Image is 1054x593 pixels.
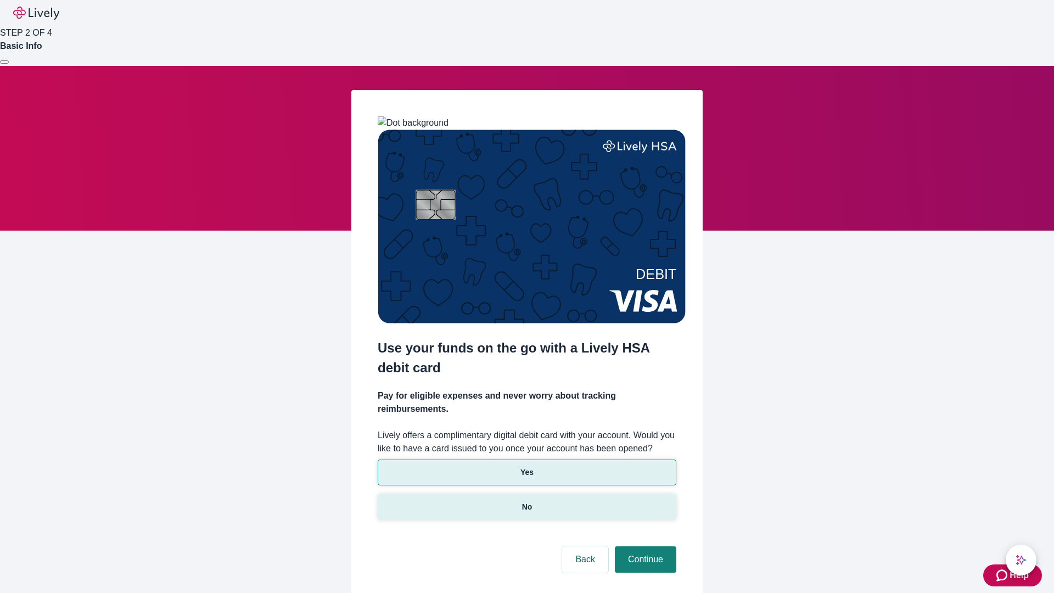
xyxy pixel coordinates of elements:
[520,467,534,478] p: Yes
[996,569,1010,582] svg: Zendesk support icon
[1016,555,1027,566] svg: Lively AI Assistant
[378,389,676,416] h4: Pay for eligible expenses and never worry about tracking reimbursements.
[1006,545,1036,575] button: chat
[378,460,676,485] button: Yes
[562,546,608,573] button: Back
[378,494,676,520] button: No
[983,564,1042,586] button: Zendesk support iconHelp
[378,338,676,378] h2: Use your funds on the go with a Lively HSA debit card
[378,429,676,455] label: Lively offers a complimentary digital debit card with your account. Would you like to have a card...
[615,546,676,573] button: Continue
[1010,569,1029,582] span: Help
[13,7,59,20] img: Lively
[378,130,686,323] img: Debit card
[378,116,448,130] img: Dot background
[522,501,532,513] p: No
